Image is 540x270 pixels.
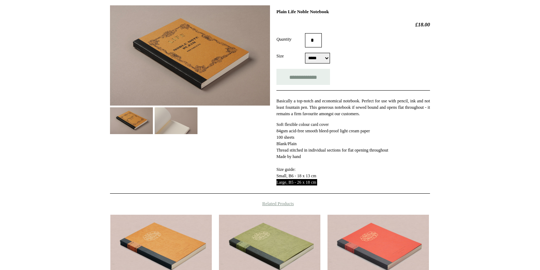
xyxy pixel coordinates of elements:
label: Size [276,53,305,59]
span: Small, B6 - 18 x 13 cm [276,173,316,178]
span: 100 sheets [276,135,294,140]
h2: £18.00 [276,21,430,28]
img: Plain Life Noble Notebook [155,107,197,134]
img: Plain Life Noble Notebook [110,5,270,106]
img: Plain Life Noble Notebook [110,107,153,134]
span: Large, B5 - 26 x 18 cm [276,180,316,185]
h1: Plain Life Noble Notebook [276,9,430,15]
h4: Related Products [91,201,449,207]
span: Blank/Plain [276,141,297,146]
span: Soft flexible colour card cover [276,122,329,127]
span: 84gsm acid-free smooth bleed-proof light cream paper [276,128,370,133]
p: Basically a top-notch and economical notebook. Perfect for use with pencil, ink and not least fou... [276,98,430,117]
label: Quantity [276,36,305,42]
p: Thread stitched in individual sections for flat opening throughout Made by hand Size guide: [276,121,430,185]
